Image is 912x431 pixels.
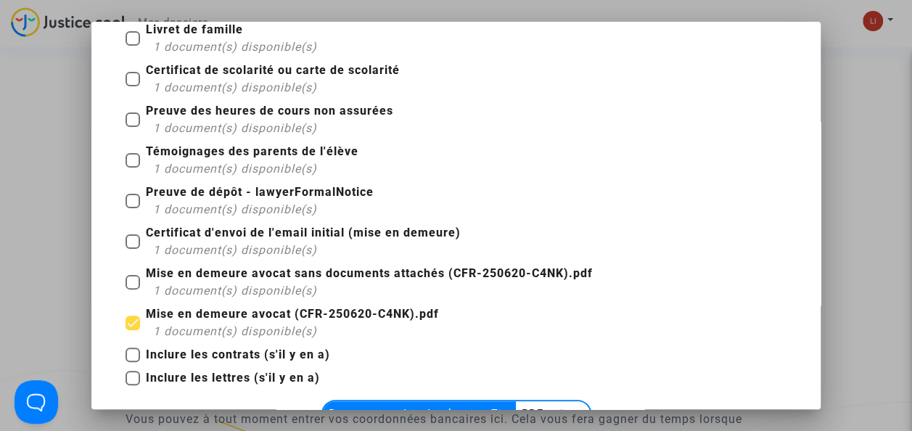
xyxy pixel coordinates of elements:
span: 1 document(s) disponible(s) [153,40,317,54]
b: Mise en demeure avocat sans documents attachés (CFR-250620-C4NK).pdf [146,266,593,280]
b: Inclure les contrats (s'il y en a) [146,348,330,361]
b: Mise en demeure avocat (CFR-250620-C4NK).pdf [146,307,439,321]
multi-toggle-item: Documents séparés, dans un Zip [323,401,516,426]
b: Preuve de dépôt - lawyerFormalNotice [146,185,374,199]
span: 1 document(s) disponible(s) [153,243,317,257]
span: 1 document(s) disponible(s) [153,121,317,135]
span: 1 document(s) disponible(s) [153,81,317,94]
b: Livret de famille [146,22,243,36]
b: Témoignages des parents de l'élève [146,144,358,158]
b: Certificat d'envoi de l'email initial (mise en demeure) [146,226,461,239]
span: 1 document(s) disponible(s) [153,162,317,176]
iframe: Help Scout Beacon - Open [15,380,58,424]
b: Certificat de scolarité ou carte de scolarité [146,63,400,77]
span: 1 document(s) disponible(s) [153,202,317,216]
b: Inclure les lettres (s'il y en a) [146,371,320,385]
span: 1 document(s) disponible(s) [153,284,317,297]
b: Preuve des heures de cours non assurées [146,104,393,118]
multi-toggle-item: PDF unique [516,401,590,426]
span: 1 document(s) disponible(s) [153,324,317,338]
